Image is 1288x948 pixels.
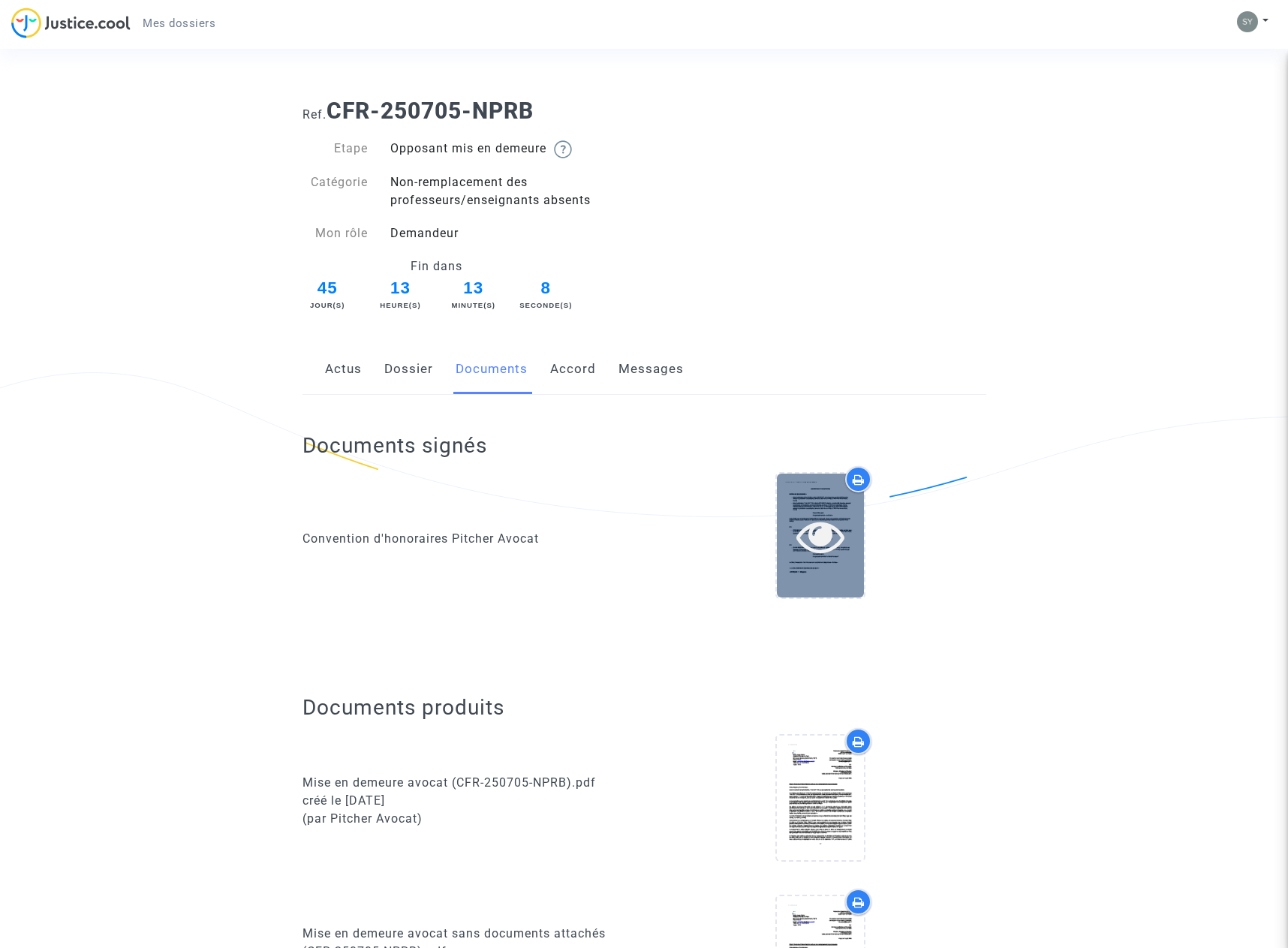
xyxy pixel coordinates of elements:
div: Demandeur [379,224,644,242]
span: 13 [447,275,501,301]
a: Mes dossiers [131,12,227,35]
a: Documents [456,345,528,394]
a: Messages [618,345,684,394]
img: jc-logo.svg [11,8,131,38]
div: créé le [DATE] [302,792,633,810]
div: Seconde(s) [519,300,572,311]
div: Minute(s) [447,300,501,311]
div: Heure(s) [374,300,428,311]
a: Accord [550,345,596,394]
div: Non-remplacement des professeurs/enseignants absents [379,173,644,209]
div: Etape [291,140,380,158]
div: Opposant mis en demeure [379,140,644,158]
img: help.svg [554,140,572,158]
span: Ref. [302,107,327,122]
b: CFR-250705-NPRB [327,98,534,124]
div: (par Pitcher Avocat) [302,810,633,828]
div: Mise en demeure avocat (CFR-250705-NPRB).pdf [302,774,633,792]
div: Mon rôle [291,224,380,242]
h2: Documents produits [302,694,986,721]
div: Catégorie [291,173,380,209]
div: Fin dans [291,257,582,275]
h2: Documents signés [302,432,487,459]
img: 7ef51e48607ee2c3313b5a5df0f1d247 [1237,11,1258,32]
div: Jour(s) [300,300,354,311]
div: Convention d'honoraires Pitcher Avocat [302,530,633,548]
span: 8 [524,275,567,301]
a: Actus [325,345,362,394]
a: Dossier [384,345,433,394]
span: 13 [374,275,428,301]
span: 45 [300,275,354,301]
span: Mes dossiers [143,17,215,30]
